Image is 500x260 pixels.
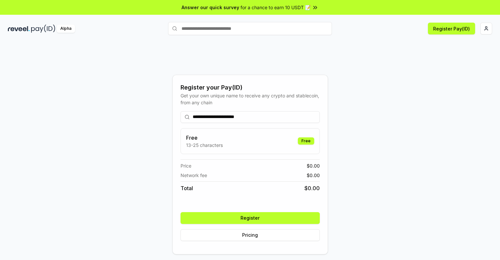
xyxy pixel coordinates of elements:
[181,83,320,92] div: Register your Pay(ID)
[186,134,223,142] h3: Free
[8,25,30,33] img: reveel_dark
[240,4,311,11] span: for a chance to earn 10 USDT 📝
[181,229,320,241] button: Pricing
[428,23,475,34] button: Register Pay(ID)
[307,162,320,169] span: $ 0.00
[181,212,320,224] button: Register
[298,137,314,145] div: Free
[181,172,207,179] span: Network fee
[181,162,191,169] span: Price
[307,172,320,179] span: $ 0.00
[31,25,55,33] img: pay_id
[181,92,320,106] div: Get your own unique name to receive any crypto and stablecoin, from any chain
[182,4,239,11] span: Answer our quick survey
[186,142,223,149] p: 13-25 characters
[304,184,320,192] span: $ 0.00
[181,184,193,192] span: Total
[57,25,75,33] div: Alpha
